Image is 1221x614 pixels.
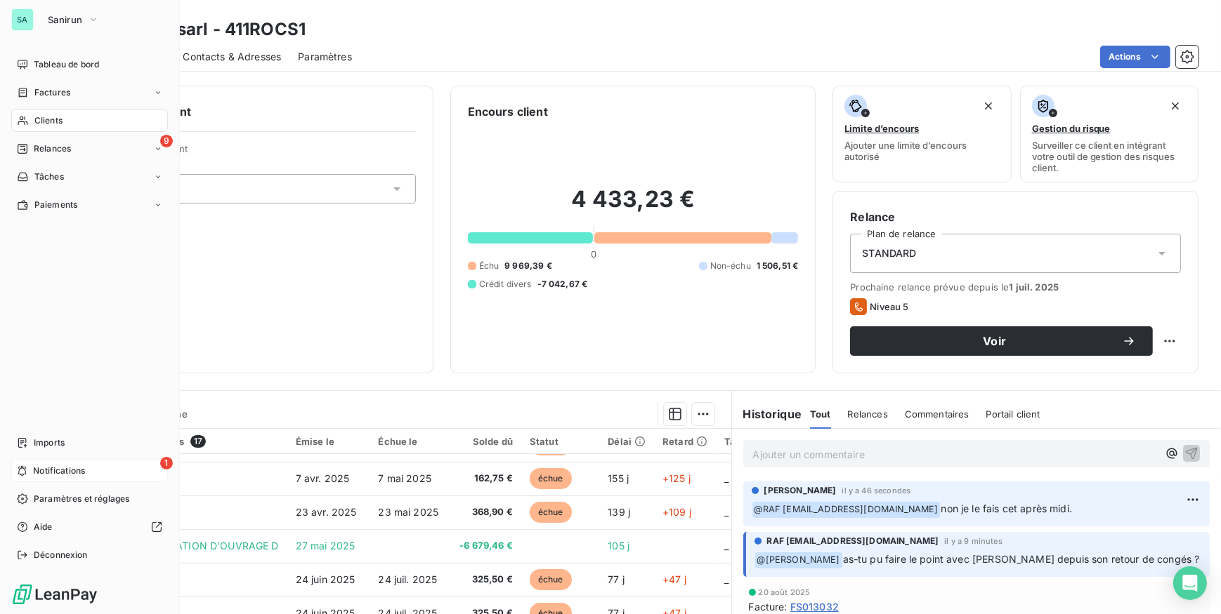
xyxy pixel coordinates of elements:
span: Tableau de bord [34,58,99,71]
div: Émise le [296,436,362,447]
span: 162,75 € [459,472,513,486]
span: -7 042,67 € [537,278,588,291]
button: Limite d’encoursAjouter une limite d’encours autorisé [832,86,1011,182]
span: VIR SEPA REPARATION D'OUVRAGE D [97,540,279,552]
span: Gestion du risque [1032,123,1111,134]
span: @ RAF [EMAIL_ADDRESS][DOMAIN_NAME] [752,502,941,518]
span: Ajouter une limite d’encours autorisé [844,140,999,162]
span: Surveiller ce client en intégrant votre outil de gestion des risques client. [1032,140,1187,173]
h2: 4 433,23 € [468,185,799,227]
span: RAF [EMAIL_ADDRESS][DOMAIN_NAME] [767,535,939,547]
span: Voir [867,335,1122,347]
span: +109 j [662,506,691,518]
span: 24 juin 2025 [296,573,355,585]
span: Niveau 5 [870,301,908,312]
div: Open Intercom Messenger [1173,566,1207,600]
span: Imports [34,436,65,449]
span: 7 mai 2025 [378,472,431,484]
span: Limite d’encours [844,123,919,134]
div: Délai [608,436,646,447]
span: +125 j [662,472,691,484]
span: FS013032 [790,599,839,614]
span: il y a 46 secondes [842,486,910,495]
span: non je le fais cet après midi. [941,502,1072,514]
h3: ROCS sarl - 411ROCS1 [124,17,306,42]
span: Aide [34,521,53,533]
div: Statut [530,436,591,447]
span: Clients [34,114,63,127]
span: Échu [479,260,499,272]
h6: Historique [732,406,802,422]
span: Notifications [33,465,85,477]
button: Actions [1100,46,1170,68]
a: Aide [11,516,168,538]
span: Paramètres et réglages [34,493,129,505]
span: échue [530,468,572,489]
span: 325,50 € [459,573,513,587]
span: 105 j [608,540,629,552]
span: 77 j [608,573,625,585]
span: échue [530,569,572,590]
span: Facture : [749,599,788,614]
span: Contacts & Adresses [183,50,281,64]
span: 1 506,51 € [757,260,799,272]
div: Pièces comptables [97,435,279,448]
span: 17 [190,435,206,448]
span: +47 j [662,573,686,585]
span: 7 avr. 2025 [296,472,350,484]
span: Portail client [986,408,1040,420]
span: Prochaine relance prévue depuis le [850,281,1181,293]
span: 24 juil. 2025 [378,573,437,585]
span: Propriétés Client [113,143,416,163]
span: 368,90 € [459,505,513,519]
span: Tout [810,408,831,420]
span: 23 mai 2025 [378,506,438,518]
span: Sanirun [48,14,82,25]
button: Voir [850,326,1153,356]
div: Solde dû [459,436,513,447]
h6: Encours client [468,103,548,120]
h6: Informations client [85,103,416,120]
span: Crédit divers [479,278,532,291]
span: as-tu pu faire le point avec [PERSON_NAME] depuis son retour de congés ? [843,553,1200,565]
span: 23 avr. 2025 [296,506,357,518]
span: 155 j [608,472,629,484]
div: Retard [662,436,707,447]
button: Gestion du risqueSurveiller ce client en intégrant votre outil de gestion des risques client. [1020,86,1199,182]
span: _ [724,472,729,484]
span: Paramètres [298,50,352,64]
span: [PERSON_NAME] [764,484,837,497]
span: _ [724,573,729,585]
div: SA [11,8,34,31]
span: STANDARD [862,246,916,260]
h6: Relance [850,208,1181,225]
div: Tag relance [724,436,796,447]
span: 1 [160,457,173,469]
span: il y a 9 minutes [944,537,1002,545]
span: 9 [160,135,173,147]
span: Factures [34,86,70,99]
span: Tâches [34,171,64,183]
span: @ [PERSON_NAME] [755,552,842,568]
span: Commentaires [905,408,969,420]
span: Relances [34,142,71,155]
span: 20 août 2025 [759,588,811,596]
span: _ [724,540,729,552]
span: Paiements [34,199,77,211]
span: Déconnexion [34,549,88,561]
span: Relances [848,408,888,420]
span: 1 juil. 2025 [1009,281,1059,293]
span: _ [724,506,729,518]
div: Échue le [378,436,443,447]
span: 0 [591,248,596,260]
span: -6 679,46 € [459,539,513,553]
span: échue [530,502,572,523]
span: 9 969,39 € [504,260,552,272]
img: Logo LeanPay [11,583,98,606]
span: 139 j [608,506,630,518]
span: 27 mai 2025 [296,540,355,552]
span: Non-échu [710,260,751,272]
